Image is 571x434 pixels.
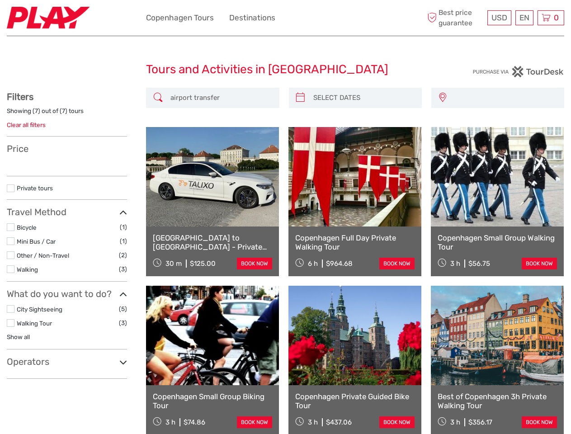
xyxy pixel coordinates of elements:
[468,259,490,268] div: $56.75
[468,418,492,426] div: $356.17
[7,121,46,128] a: Clear all filters
[450,418,460,426] span: 3 h
[7,333,30,340] a: Show all
[165,418,175,426] span: 3 h
[7,143,127,154] h3: Price
[7,288,127,299] h3: What do you want to do?
[184,418,205,426] div: $74.86
[17,224,37,231] a: Bicycle
[326,418,352,426] div: $437.06
[17,320,52,327] a: Walking Tour
[17,184,53,192] a: Private tours
[7,7,90,29] img: 2467-7e1744d7-2434-4362-8842-68c566c31c52_logo_small.jpg
[515,10,533,25] div: EN
[310,90,417,106] input: SELECT DATES
[119,318,127,328] span: (3)
[425,8,485,28] span: Best price guarantee
[491,13,507,22] span: USD
[552,13,560,22] span: 0
[438,392,557,410] a: Best of Copenhagen 3h Private Walking Tour
[190,259,216,268] div: $125.00
[7,107,127,121] div: Showing ( ) out of ( ) tours
[17,252,69,259] a: Other / Non-Travel
[522,416,557,428] a: book now
[295,233,415,252] a: Copenhagen Full Day Private Walking Tour
[62,107,65,115] label: 7
[7,91,33,102] strong: Filters
[7,356,127,367] h3: Operators
[119,264,127,274] span: (3)
[237,258,272,269] a: book now
[522,258,557,269] a: book now
[379,416,415,428] a: book now
[119,250,127,260] span: (2)
[326,259,353,268] div: $964.68
[167,90,274,106] input: SEARCH
[17,266,38,273] a: Walking
[438,233,557,252] a: Copenhagen Small Group Walking Tour
[379,258,415,269] a: book now
[308,259,318,268] span: 6 h
[120,222,127,232] span: (1)
[120,236,127,246] span: (1)
[119,304,127,314] span: (5)
[450,259,460,268] span: 3 h
[146,11,214,24] a: Copenhagen Tours
[229,11,275,24] a: Destinations
[153,392,272,410] a: Copenhagen Small Group Biking Tour
[237,416,272,428] a: book now
[308,418,318,426] span: 3 h
[165,259,182,268] span: 30 m
[146,62,425,77] h1: Tours and Activities in [GEOGRAPHIC_DATA]
[472,66,564,77] img: PurchaseViaTourDesk.png
[35,107,38,115] label: 7
[7,207,127,217] h3: Travel Method
[295,392,415,410] a: Copenhagen Private Guided Bike Tour
[17,306,62,313] a: City Sightseeing
[17,238,56,245] a: Mini Bus / Car
[153,233,272,252] a: [GEOGRAPHIC_DATA] to [GEOGRAPHIC_DATA] - Private Transfer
